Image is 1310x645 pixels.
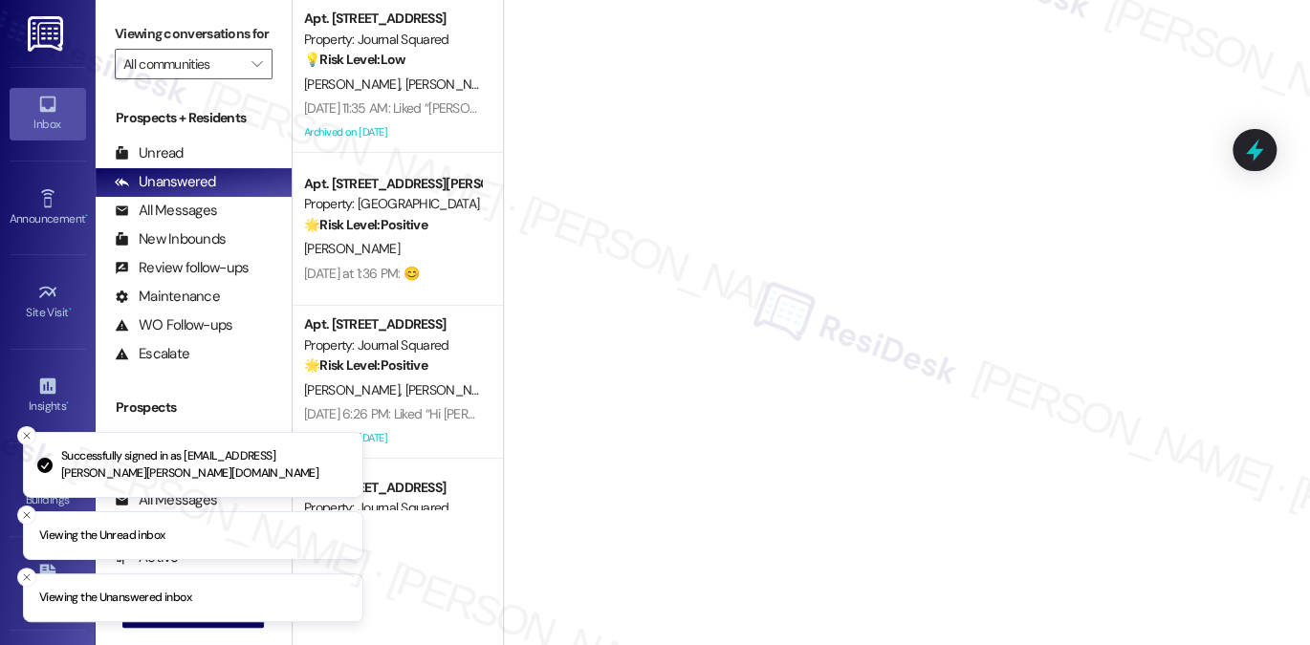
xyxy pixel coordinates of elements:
[39,590,191,607] p: Viewing the Unanswered inbox
[85,209,88,223] span: •
[304,216,427,233] strong: 🌟 Risk Level: Positive
[115,287,220,307] div: Maintenance
[115,201,217,221] div: All Messages
[302,426,483,450] div: Archived on [DATE]
[304,498,481,518] div: Property: Journal Squared
[251,56,262,72] i: 
[96,108,292,128] div: Prospects + Residents
[66,397,69,410] span: •
[304,9,481,29] div: Apt. [STREET_ADDRESS]
[304,381,405,398] span: [PERSON_NAME]
[10,88,86,140] a: Inbox
[10,558,86,610] a: Leads
[10,463,86,515] a: Buildings
[39,527,164,544] p: Viewing the Unread inbox
[17,505,36,524] button: Close toast
[404,381,500,398] span: [PERSON_NAME]
[115,143,184,163] div: Unread
[115,229,226,249] div: New Inbounds
[304,194,481,214] div: Property: [GEOGRAPHIC_DATA]
[304,30,481,50] div: Property: Journal Squared
[304,240,400,257] span: [PERSON_NAME]
[28,16,67,52] img: ResiDesk Logo
[115,172,216,192] div: Unanswered
[17,568,36,587] button: Close toast
[17,426,36,445] button: Close toast
[115,315,232,335] div: WO Follow-ups
[304,75,405,93] span: [PERSON_NAME]
[304,265,419,282] div: [DATE] at 1:36 PM: 😊
[304,51,405,68] strong: 💡 Risk Level: Low
[304,314,481,334] div: Apt. [STREET_ADDRESS]
[304,356,427,374] strong: 🌟 Risk Level: Positive
[115,19,273,49] label: Viewing conversations for
[304,405,761,422] div: [DATE] 6:26 PM: Liked “Hi [PERSON_NAME] and [PERSON_NAME]! Starting [DATE]…”
[304,174,481,194] div: Apt. [STREET_ADDRESS][PERSON_NAME]
[69,303,72,316] span: •
[304,478,481,498] div: Apt. [STREET_ADDRESS]
[302,120,483,144] div: Archived on [DATE]
[96,398,292,418] div: Prospects
[123,49,242,79] input: All communities
[10,276,86,328] a: Site Visit •
[61,448,347,482] p: Successfully signed in as [EMAIL_ADDRESS][PERSON_NAME][PERSON_NAME][DOMAIN_NAME]
[115,258,249,278] div: Review follow-ups
[10,370,86,421] a: Insights •
[404,75,506,93] span: [PERSON_NAME]
[115,344,189,364] div: Escalate
[304,335,481,355] div: Property: Journal Squared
